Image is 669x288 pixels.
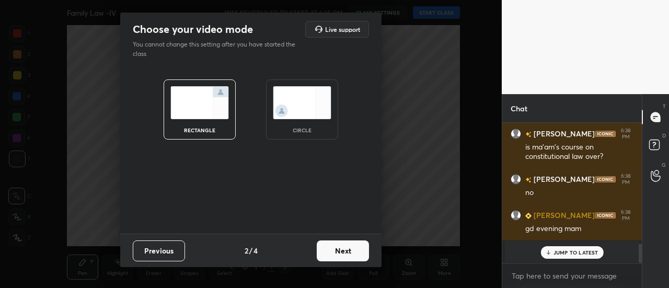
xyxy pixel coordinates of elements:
p: JUMP TO LATEST [553,249,598,256]
p: G [662,161,666,169]
button: Previous [133,240,185,261]
img: no-rating-badge.077c3623.svg [525,177,532,183]
img: Learner_Badge_beginner_1_8b307cf2a0.svg [525,213,532,219]
div: is ma'am's course on constitutional law over? [525,142,633,162]
h5: Live support [325,26,360,32]
img: iconic-dark.1390631f.png [595,212,616,218]
div: rectangle [179,128,221,133]
div: 6:38 PM [618,128,633,140]
img: default.png [511,129,521,139]
img: iconic-dark.1390631f.png [595,131,616,137]
img: iconic-dark.1390631f.png [595,176,616,182]
img: circleScreenIcon.acc0effb.svg [273,86,331,119]
div: circle [281,128,323,133]
img: normalScreenIcon.ae25ed63.svg [170,86,229,119]
h6: [PERSON_NAME] [532,210,595,221]
img: default.png [511,174,521,185]
h4: / [249,245,252,256]
img: no-rating-badge.077c3623.svg [525,132,532,137]
h6: [PERSON_NAME] [532,129,595,140]
div: grid [502,123,642,263]
p: D [662,132,666,140]
div: 6:38 PM [618,209,633,222]
img: default.png [511,210,521,221]
div: 6:38 PM [618,173,633,186]
button: Next [317,240,369,261]
div: gd evening mam [525,224,633,234]
p: Chat [502,95,536,122]
h6: [PERSON_NAME] [532,174,595,185]
p: You cannot change this setting after you have started the class [133,40,302,59]
h4: 2 [245,245,248,256]
h2: Choose your video mode [133,22,253,36]
h4: 4 [253,245,258,256]
p: T [663,102,666,110]
div: no [525,188,633,198]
